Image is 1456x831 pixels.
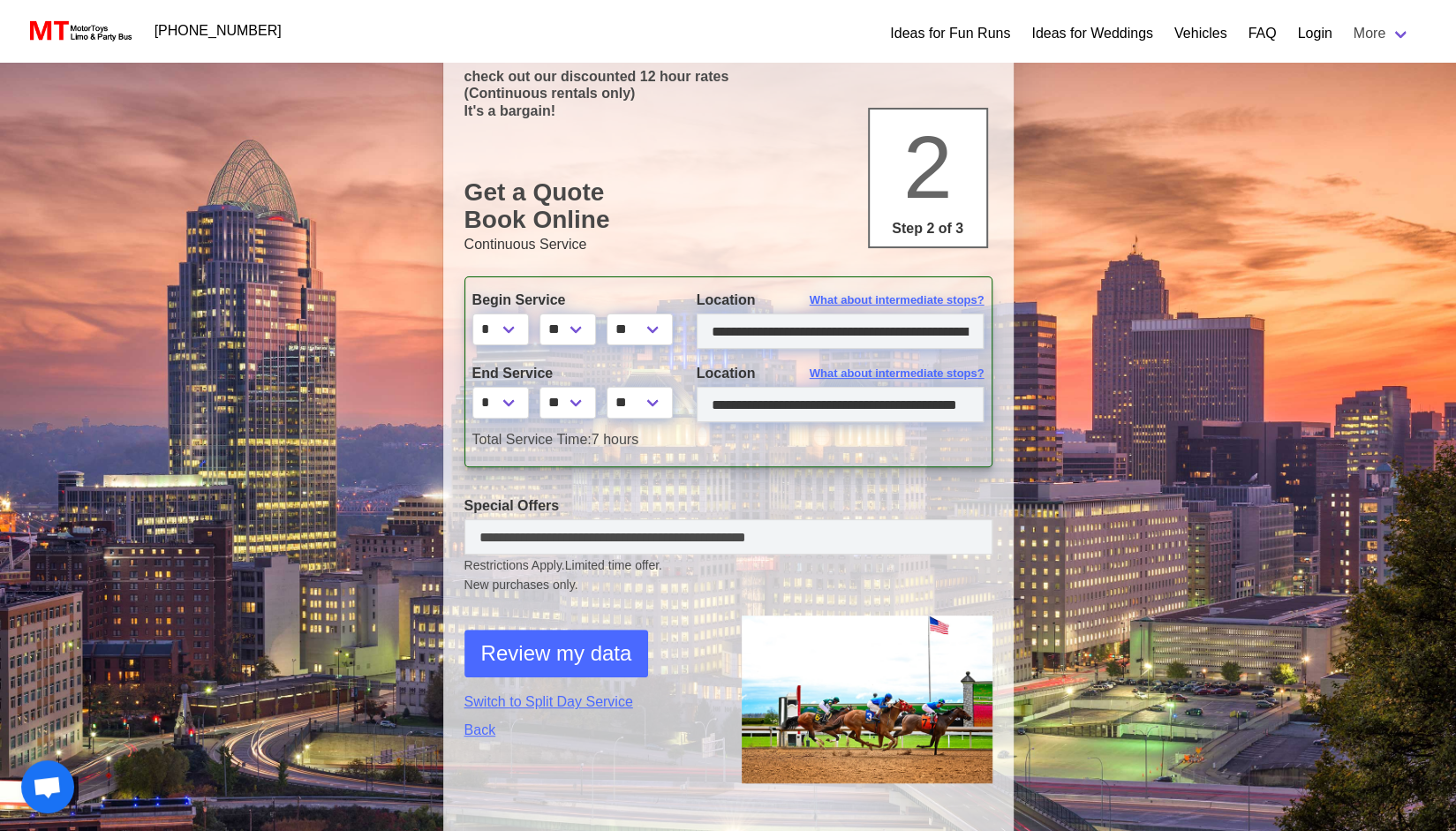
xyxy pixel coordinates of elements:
[1343,16,1421,51] a: More
[464,178,992,234] h1: Get a Quote Book Online
[472,432,592,447] span: Total Service Time:
[464,720,715,741] a: Back
[472,363,670,384] label: End Service
[464,691,715,713] a: Switch to Split Day Service
[464,85,992,102] p: (Continuous rentals only)
[903,117,953,216] span: 2
[1248,23,1276,44] a: FAQ
[464,630,649,677] button: Review my data
[810,291,984,309] span: What about intermediate stops?
[464,495,992,517] label: Special Offers
[742,616,992,782] img: 1.png
[481,638,632,669] span: Review my data
[25,19,133,43] img: MotorToys Logo
[464,558,992,594] small: Restrictions Apply.
[890,23,1010,44] a: Ideas for Fun Runs
[1174,23,1227,44] a: Vehicles
[21,760,74,813] div: Open chat
[144,13,292,49] a: [PHONE_NUMBER]
[697,292,756,307] span: Location
[464,576,992,594] span: New purchases only.
[877,218,979,239] p: Step 2 of 3
[464,68,992,85] p: check out our discounted 12 hour rates
[464,102,992,119] p: It's a bargain!
[1297,23,1332,44] a: Login
[1031,23,1153,44] a: Ideas for Weddings
[464,234,992,255] p: Continuous Service
[697,366,756,381] span: Location
[472,290,670,311] label: Begin Service
[459,429,998,450] div: 7 hours
[565,556,662,575] span: Limited time offer.
[810,365,984,382] span: What about intermediate stops?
